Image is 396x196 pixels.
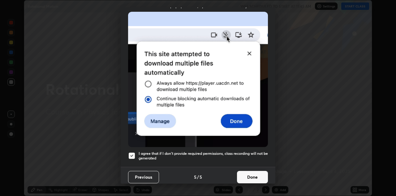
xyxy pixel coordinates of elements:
button: Done [237,171,268,183]
h5: I agree that if I don't provide required permissions, class recording will not be generated [139,151,268,161]
button: Previous [128,171,159,183]
img: downloads-permission-blocked.gif [128,12,268,147]
h4: / [197,174,199,180]
h4: 5 [200,174,202,180]
h4: 5 [194,174,196,180]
